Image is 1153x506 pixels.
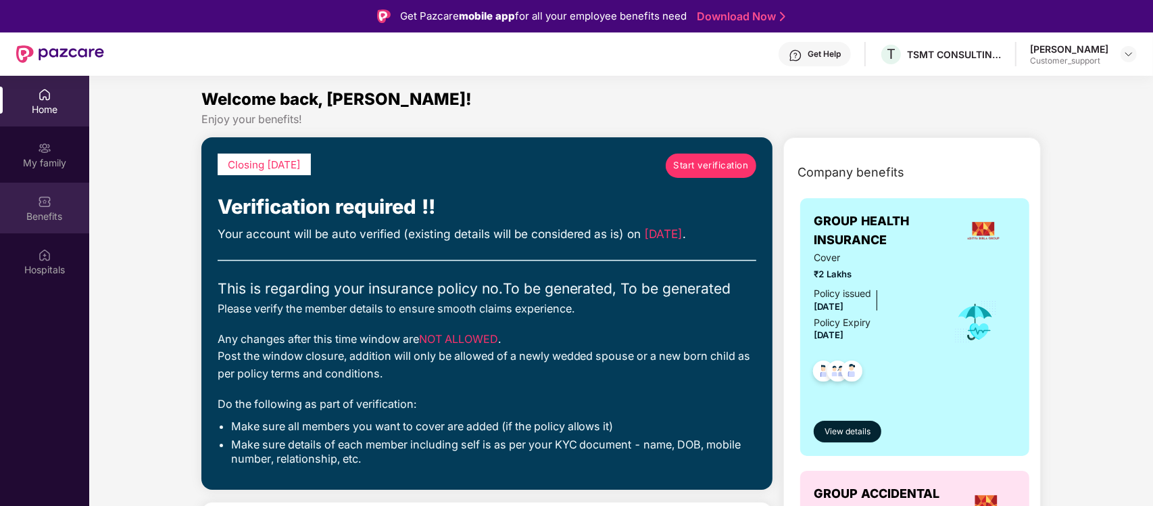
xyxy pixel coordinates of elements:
[807,356,840,390] img: svg+xml;base64,PHN2ZyB4bWxucz0iaHR0cDovL3d3dy53My5vcmcvMjAwMC9zdmciIHdpZHRoPSI0OC45NDMiIGhlaWdodD...
[645,227,683,241] span: [DATE]
[400,8,687,24] div: Get Pazcare for all your employee benefits need
[38,195,51,208] img: svg+xml;base64,PHN2ZyBpZD0iQmVuZWZpdHMiIHhtbG5zPSJodHRwOi8vd3d3LnczLm9yZy8yMDAwL3N2ZyIgd2lkdGg9Ij...
[825,425,870,438] span: View details
[907,48,1002,61] div: TSMT CONSULTING PRIVATE LIMITED
[954,300,998,344] img: icon
[673,158,748,172] span: Start verification
[419,332,498,346] span: NOT ALLOWED
[459,9,515,22] strong: mobile app
[218,225,756,244] div: Your account will be auto verified (existing details will be considered as is) on .
[228,158,301,171] span: Closing [DATE]
[38,88,51,101] img: svg+xml;base64,PHN2ZyBpZD0iSG9tZSIgeG1sbnM9Imh0dHA6Ly93d3cudzMub3JnLzIwMDAvc3ZnIiB3aWR0aD0iMjAiIG...
[814,421,881,442] button: View details
[821,356,854,390] img: svg+xml;base64,PHN2ZyB4bWxucz0iaHR0cDovL3d3dy53My5vcmcvMjAwMC9zdmciIHdpZHRoPSI0OC45MTUiIGhlaWdodD...
[218,396,756,413] div: Do the following as part of verification:
[377,9,391,23] img: Logo
[218,191,756,223] div: Verification required !!
[666,154,756,178] a: Start verification
[814,301,843,312] span: [DATE]
[38,141,51,155] img: svg+xml;base64,PHN2ZyB3aWR0aD0iMjAiIGhlaWdodD0iMjAiIHZpZXdCb3g9IjAgMCAyMCAyMCIgZmlsbD0ibm9uZSIgeG...
[814,212,950,250] span: GROUP HEALTH INSURANCE
[231,438,756,467] li: Make sure details of each member including self is as per your KYC document - name, DOB, mobile n...
[814,315,870,330] div: Policy Expiry
[1123,49,1134,60] img: svg+xml;base64,PHN2ZyBpZD0iRHJvcGRvd24tMzJ4MzIiIHhtbG5zPSJodHRwOi8vd3d3LnczLm9yZy8yMDAwL3N2ZyIgd2...
[201,112,1041,127] div: Enjoy your benefits!
[798,163,904,182] span: Company benefits
[218,331,756,382] div: Any changes after this time window are . Post the window closure, addition will only be allowed o...
[835,356,868,390] img: svg+xml;base64,PHN2ZyB4bWxucz0iaHR0cDovL3d3dy53My5vcmcvMjAwMC9zdmciIHdpZHRoPSI0OC45NDMiIGhlaWdodD...
[965,212,1002,249] img: insurerLogo
[38,248,51,262] img: svg+xml;base64,PHN2ZyBpZD0iSG9zcGl0YWxzIiB4bWxucz0iaHR0cDovL3d3dy53My5vcmcvMjAwMC9zdmciIHdpZHRoPS...
[814,250,935,265] span: Cover
[780,9,785,24] img: Stroke
[814,286,871,301] div: Policy issued
[814,329,843,340] span: [DATE]
[201,89,472,109] span: Welcome back, [PERSON_NAME]!
[1030,43,1108,55] div: [PERSON_NAME]
[218,300,756,317] div: Please verify the member details to ensure smooth claims experience.
[887,46,896,62] span: T
[1030,55,1108,66] div: Customer_support
[697,9,781,24] a: Download Now
[814,267,935,281] span: ₹2 Lakhs
[808,49,841,60] div: Get Help
[789,49,802,62] img: svg+xml;base64,PHN2ZyBpZD0iSGVscC0zMngzMiIgeG1sbnM9Imh0dHA6Ly93d3cudzMub3JnLzIwMDAvc3ZnIiB3aWR0aD...
[231,419,756,434] li: Make sure all members you want to cover are added (if the policy allows it)
[16,45,104,63] img: New Pazcare Logo
[218,277,756,300] div: This is regarding your insurance policy no. To be generated, To be generated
